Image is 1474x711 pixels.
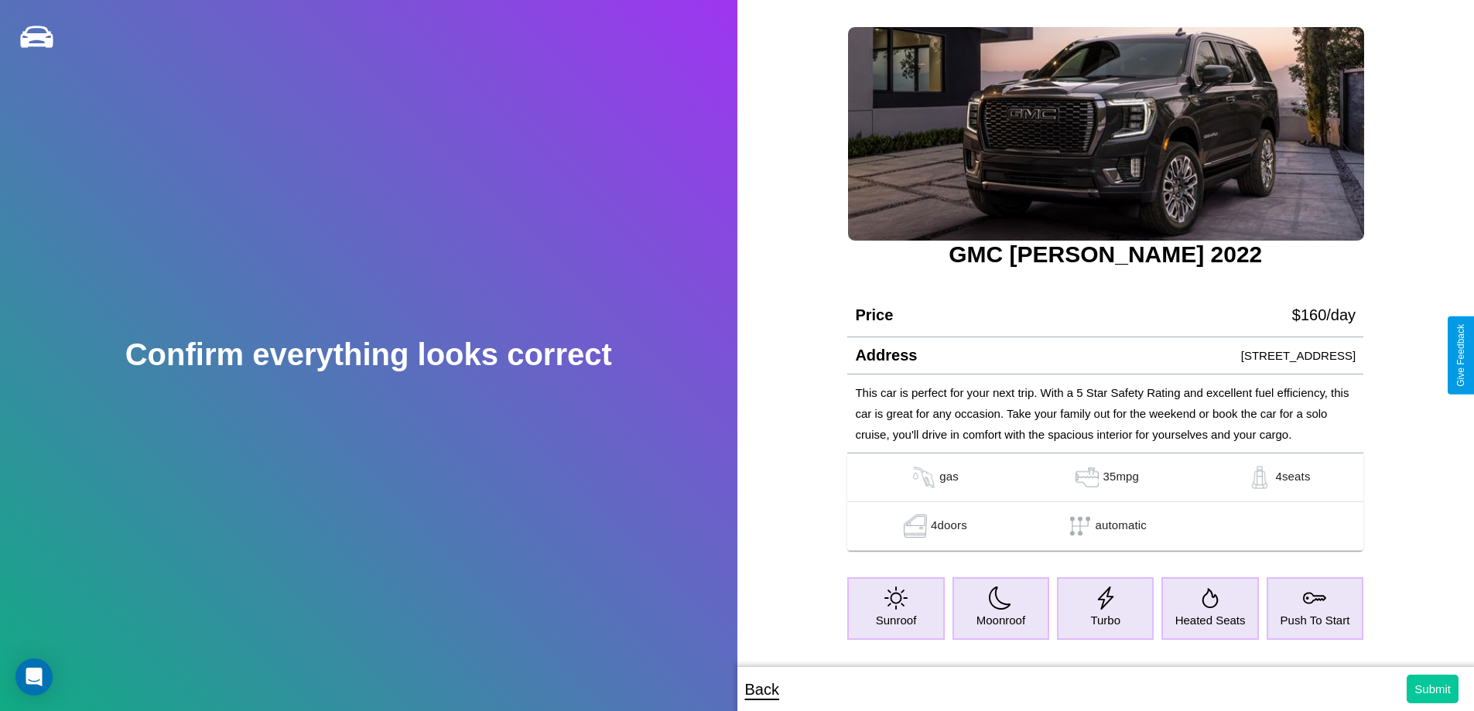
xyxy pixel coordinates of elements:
[1241,345,1356,366] p: [STREET_ADDRESS]
[931,514,967,538] p: 4 doors
[976,610,1025,631] p: Moonroof
[1096,514,1147,538] p: automatic
[847,241,1363,268] h3: GMC [PERSON_NAME] 2022
[855,382,1356,445] p: This car is perfect for your next trip. With a 5 Star Safety Rating and excellent fuel efficiency...
[745,675,779,703] p: Back
[1407,675,1459,703] button: Submit
[1275,466,1310,489] p: 4 seats
[900,514,931,538] img: gas
[939,466,959,489] p: gas
[908,466,939,489] img: gas
[1090,610,1120,631] p: Turbo
[855,347,917,364] h4: Address
[1072,466,1103,489] img: gas
[1244,466,1275,489] img: gas
[855,306,893,324] h4: Price
[15,658,53,696] div: Open Intercom Messenger
[1455,324,1466,387] div: Give Feedback
[876,610,917,631] p: Sunroof
[1281,610,1350,631] p: Push To Start
[1292,301,1356,329] p: $ 160 /day
[847,453,1363,551] table: simple table
[125,337,612,372] h2: Confirm everything looks correct
[1103,466,1139,489] p: 35 mpg
[1175,610,1246,631] p: Heated Seats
